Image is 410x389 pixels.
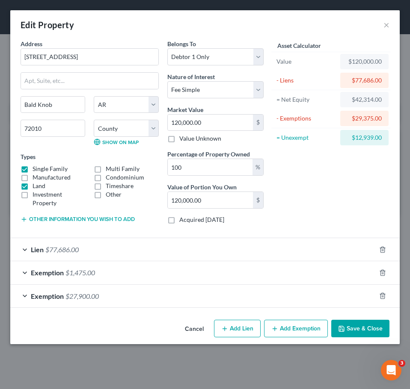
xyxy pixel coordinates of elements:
[31,292,64,300] span: Exemption
[277,41,321,50] label: Asset Calculator
[106,190,122,199] label: Other
[33,165,68,173] label: Single Family
[331,320,389,338] button: Save & Close
[94,139,139,145] a: Show on Map
[21,216,135,223] button: Other information you wish to add
[347,133,381,142] div: $12,939.00
[168,115,253,131] input: 0.00
[106,173,144,182] label: Condominium
[33,182,45,190] label: Land
[33,190,85,207] label: Investment Property
[21,40,42,47] span: Address
[276,95,337,104] div: = Net Equity
[347,95,381,104] div: $42,314.00
[167,72,215,81] label: Nature of Interest
[21,73,158,89] input: Apt, Suite, etc...
[347,76,381,85] div: $77,686.00
[21,97,85,113] input: Enter city...
[179,134,221,143] label: Value Unknown
[21,49,158,65] input: Enter address...
[253,192,263,208] div: $
[179,215,224,224] label: Acquired [DATE]
[167,183,237,192] label: Value of Portion You Own
[168,159,253,175] input: 0.00
[65,268,95,277] span: $1,475.00
[167,40,196,47] span: Belongs To
[106,182,134,190] label: Timeshare
[347,114,381,123] div: $29,375.00
[276,57,337,66] div: Value
[381,360,401,380] iframe: Intercom live chat
[253,159,263,175] div: %
[21,19,74,31] div: Edit Property
[33,173,71,182] label: Manufactured
[31,268,64,277] span: Exemption
[214,320,261,338] button: Add Lien
[106,165,140,173] label: Multi Family
[167,105,203,114] label: Market Value
[276,76,337,85] div: - Liens
[253,115,263,131] div: $
[264,320,328,338] button: Add Exemption
[383,20,389,30] button: ×
[21,120,85,137] input: Enter zip...
[276,114,337,123] div: - Exemptions
[347,57,381,66] div: $120,000.00
[167,150,250,159] label: Percentage of Property Owned
[398,360,405,367] span: 3
[45,245,79,253] span: $77,686.00
[21,152,36,161] label: Types
[168,192,253,208] input: 0.00
[65,292,99,300] span: $27,900.00
[31,245,44,253] span: Lien
[178,321,211,338] button: Cancel
[276,133,337,142] div: = Unexempt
